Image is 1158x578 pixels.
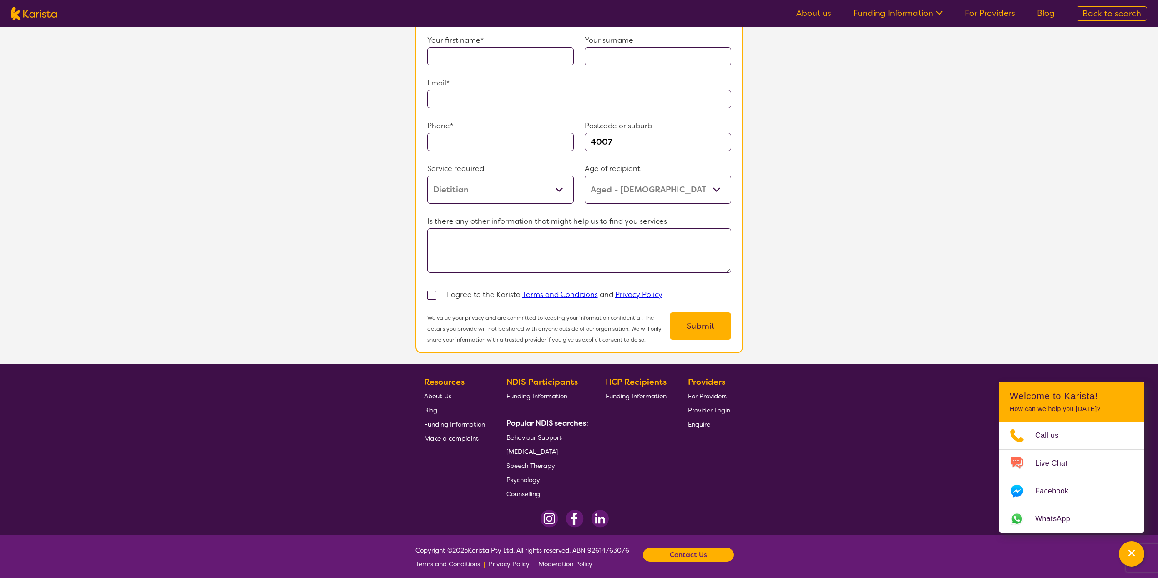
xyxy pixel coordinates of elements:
[965,8,1015,19] a: For Providers
[999,382,1144,533] div: Channel Menu
[670,312,731,340] button: Submit
[853,8,943,19] a: Funding Information
[688,417,730,431] a: Enquire
[796,8,831,19] a: About us
[427,162,574,176] p: Service required
[489,560,530,568] span: Privacy Policy
[415,560,480,568] span: Terms and Conditions
[427,215,731,228] p: Is there any other information that might help us to find you services
[670,548,707,562] b: Contact Us
[688,392,727,400] span: For Providers
[538,560,592,568] span: Moderation Policy
[506,447,558,456] span: [MEDICAL_DATA]
[615,290,662,299] a: Privacy Policy
[424,406,437,414] span: Blog
[688,389,730,403] a: For Providers
[424,431,485,445] a: Make a complaint
[606,392,667,400] span: Funding Information
[566,510,584,528] img: Facebook
[424,389,485,403] a: About Us
[1082,8,1141,19] span: Back to search
[506,458,585,472] a: Speech Therapy
[484,557,485,571] p: |
[506,476,540,484] span: Psychology
[506,392,567,400] span: Funding Information
[489,557,530,571] a: Privacy Policy
[506,472,585,487] a: Psychology
[688,403,730,417] a: Provider Login
[506,389,585,403] a: Funding Information
[427,76,731,90] p: Email*
[506,462,555,470] span: Speech Therapy
[424,403,485,417] a: Blog
[522,290,598,299] a: Terms and Conditions
[424,434,479,442] span: Make a complaint
[1037,8,1055,19] a: Blog
[999,422,1144,533] ul: Choose channel
[585,119,731,133] p: Postcode or suburb
[506,377,578,387] b: NDIS Participants
[424,377,465,387] b: Resources
[506,430,585,444] a: Behaviour Support
[1119,541,1144,567] button: Channel Menu
[1077,6,1147,21] a: Back to search
[506,444,585,458] a: [MEDICAL_DATA]
[606,377,667,387] b: HCP Recipients
[427,312,670,345] p: We value your privacy and are committed to keeping your information confidential. The details you...
[585,162,731,176] p: Age of recipient
[506,490,540,498] span: Counselling
[427,34,574,47] p: Your first name*
[541,510,558,528] img: Instagram
[533,557,535,571] p: |
[447,288,662,302] p: I agree to the Karista and
[585,34,731,47] p: Your surname
[415,557,480,571] a: Terms and Conditions
[11,7,57,20] img: Karista logo
[591,510,609,528] img: LinkedIn
[506,433,562,442] span: Behaviour Support
[424,417,485,431] a: Funding Information
[1010,405,1133,413] p: How can we help you [DATE]?
[1010,391,1133,402] h2: Welcome to Karista!
[1035,429,1070,442] span: Call us
[1035,484,1079,498] span: Facebook
[688,406,730,414] span: Provider Login
[506,487,585,501] a: Counselling
[688,420,710,428] span: Enquire
[606,389,667,403] a: Funding Information
[424,392,451,400] span: About Us
[999,505,1144,533] a: Web link opens in a new tab.
[506,418,588,428] b: Popular NDIS searches:
[415,543,629,571] span: Copyright © 2025 Karista Pty Ltd. All rights reserved. ABN 92614763076
[1035,512,1081,526] span: WhatsApp
[424,420,485,428] span: Funding Information
[688,377,725,387] b: Providers
[1035,457,1078,470] span: Live Chat
[538,557,592,571] a: Moderation Policy
[427,119,574,133] p: Phone*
